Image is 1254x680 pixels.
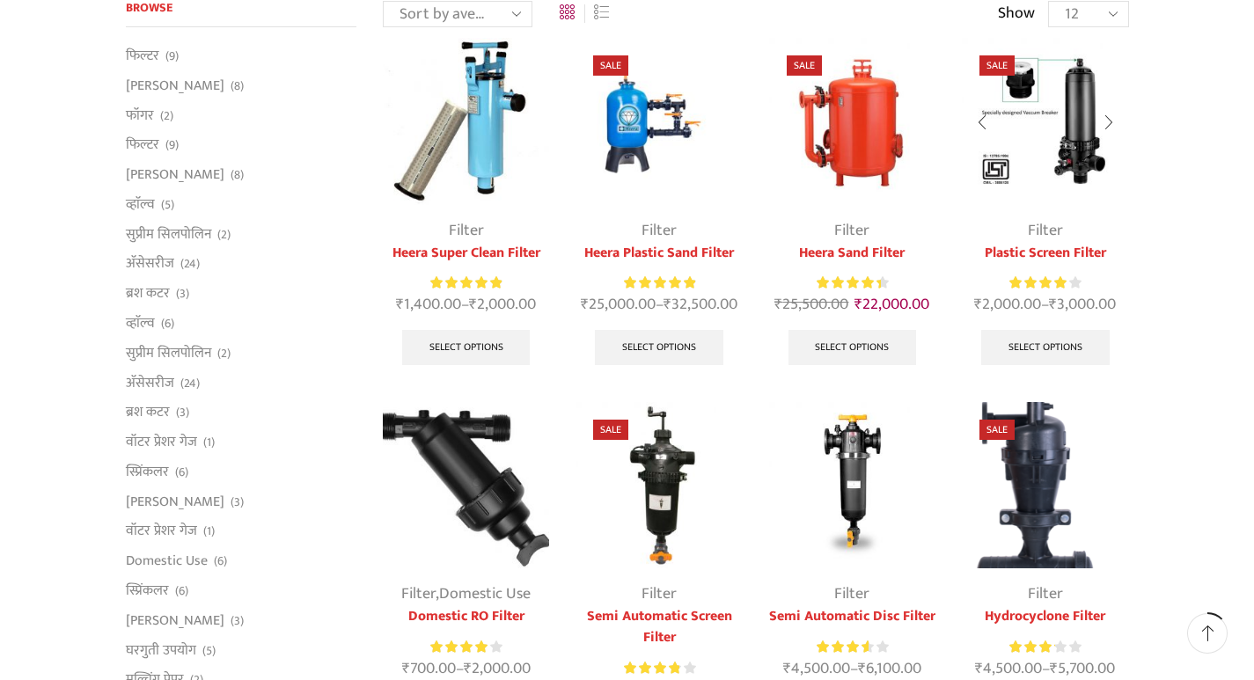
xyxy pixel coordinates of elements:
[817,274,881,292] span: Rated out of 5
[126,486,224,516] a: [PERSON_NAME]
[787,55,822,76] span: Sale
[774,291,848,318] bdi: 25,500.00
[126,219,211,249] a: सुप्रीम सिलपोलिन
[203,434,215,451] span: (1)
[176,285,189,303] span: (3)
[126,428,197,457] a: वॉटर प्रेशर गेज
[469,291,536,318] bdi: 2,000.00
[383,243,549,264] a: Heera Super Clean Filter
[595,330,723,365] a: Select options for “Heera Plastic Sand Filter”
[624,659,695,677] div: Rated 3.92 out of 5
[854,291,929,318] bdi: 22,000.00
[430,274,502,292] div: Rated 5.00 out of 5
[817,274,888,292] div: Rated 4.50 out of 5
[642,581,677,607] a: Filter
[962,402,1128,568] img: Hydrocyclone Filter
[1028,217,1063,244] a: Filter
[126,368,174,398] a: अ‍ॅसेसरीज
[817,638,888,656] div: Rated 3.67 out of 5
[176,404,189,421] span: (3)
[769,243,935,264] a: Heera Sand Filter
[624,274,695,292] div: Rated 5.00 out of 5
[165,136,179,154] span: (9)
[231,77,244,95] span: (8)
[664,291,671,318] span: ₹
[160,107,173,125] span: (2)
[962,606,1128,627] a: Hydrocyclone Filter
[126,338,211,368] a: सुप्रीम सिलपोलिन
[126,46,159,70] a: फिल्टर
[430,274,502,292] span: Rated out of 5
[788,330,917,365] a: Select options for “Heera Sand Filter”
[581,291,656,318] bdi: 25,000.00
[402,330,531,365] a: Select options for “Heera Super Clean Filter”
[1009,274,1067,292] span: Rated out of 5
[175,582,188,600] span: (6)
[383,402,549,568] img: Y-Type-Filter
[774,291,782,318] span: ₹
[576,402,742,568] img: Semi Automatic Screen Filter
[231,612,244,630] span: (3)
[962,38,1128,204] img: Plastic Screen Filter
[203,523,215,540] span: (1)
[834,217,869,244] a: Filter
[430,638,502,656] div: Rated 4.00 out of 5
[126,309,155,339] a: व्हाॅल्व
[126,457,169,486] a: स्प्रिंकलर
[1049,291,1116,318] bdi: 3,000.00
[126,249,174,279] a: अ‍ॅसेसरीज
[383,1,532,27] select: Shop order
[180,375,200,392] span: (24)
[126,100,154,130] a: फॉगर
[383,293,549,317] span: –
[576,293,742,317] span: –
[126,160,224,190] a: [PERSON_NAME]
[769,606,935,627] a: Semi Automatic Disc Filter
[979,55,1015,76] span: Sale
[1028,581,1063,607] a: Filter
[817,638,869,656] span: Rated out of 5
[383,38,549,204] img: Heera-super-clean-filter
[214,552,227,570] span: (6)
[396,291,404,318] span: ₹
[449,217,484,244] a: Filter
[175,464,188,481] span: (6)
[217,226,231,244] span: (2)
[981,330,1110,365] a: Select options for “Plastic Screen Filter”
[642,217,677,244] a: Filter
[383,582,549,606] div: ,
[126,576,169,606] a: स्प्रिंकलर
[593,55,628,76] span: Sale
[576,606,742,648] a: Semi Automatic Screen Filter
[624,274,695,292] span: Rated out of 5
[769,402,935,568] img: Semi Automatic Disc Filter
[979,420,1015,440] span: Sale
[126,398,170,428] a: ब्रश कटर
[126,189,155,219] a: व्हाॅल्व
[974,291,982,318] span: ₹
[469,291,477,318] span: ₹
[180,255,200,273] span: (24)
[439,581,531,607] a: Domestic Use
[161,196,174,214] span: (5)
[593,420,628,440] span: Sale
[834,581,869,607] a: Filter
[1009,638,1055,656] span: Rated out of 5
[126,130,159,160] a: फिल्टर
[126,635,196,665] a: घरगुती उपयोग
[383,606,549,627] a: Domestic RO Filter
[664,291,737,318] bdi: 32,500.00
[161,315,174,333] span: (6)
[962,293,1128,317] span: –
[962,243,1128,264] a: Plastic Screen Filter
[126,279,170,309] a: ब्रश कटर
[624,659,680,677] span: Rated out of 5
[165,48,179,65] span: (9)
[202,642,216,660] span: (5)
[1009,638,1081,656] div: Rated 3.20 out of 5
[974,291,1041,318] bdi: 2,000.00
[576,38,742,204] img: Heera Plastic Sand Filter
[581,291,589,318] span: ₹
[401,581,436,607] a: Filter
[1049,291,1057,318] span: ₹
